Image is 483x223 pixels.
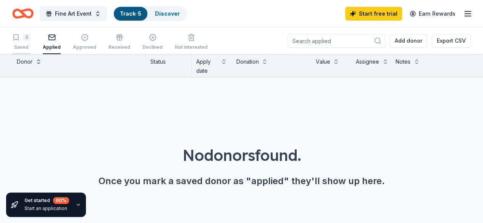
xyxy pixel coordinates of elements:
[142,30,163,54] button: Declined
[196,57,218,75] div: Apply date
[108,30,130,54] button: Received
[345,7,402,21] a: Start free trial
[73,44,96,50] div: Approved
[24,197,69,204] div: Get started
[53,197,69,204] div: 60 %
[396,57,410,66] div: Notes
[316,57,330,66] div: Value
[405,7,460,21] a: Earn Rewards
[23,34,31,41] div: 5
[12,44,31,50] div: Saved
[390,34,427,48] button: Add donor
[18,175,465,187] div: Once you mark a saved donor as "applied" they'll show up here.
[175,30,208,54] button: Not interested
[17,57,32,66] div: Donor
[236,57,258,66] div: Donation
[432,34,471,48] button: Export CSV
[18,144,465,166] div: No donors found.
[146,54,192,77] div: Status
[73,30,96,54] button: Approved
[55,9,92,18] span: Fine Art Event
[175,44,208,50] div: Not interested
[288,34,385,48] input: Search applied
[108,44,130,50] div: Received
[142,44,163,50] div: Declined
[43,44,61,50] div: Applied
[12,5,34,22] a: Home
[43,30,61,54] button: Applied
[113,6,187,21] button: Track· 5Discover
[12,30,31,54] button: 5Saved
[24,205,69,212] div: Start an application
[120,10,141,17] a: Track· 5
[356,57,379,66] div: Assignee
[40,6,107,21] button: Fine Art Event
[155,10,180,17] a: Discover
